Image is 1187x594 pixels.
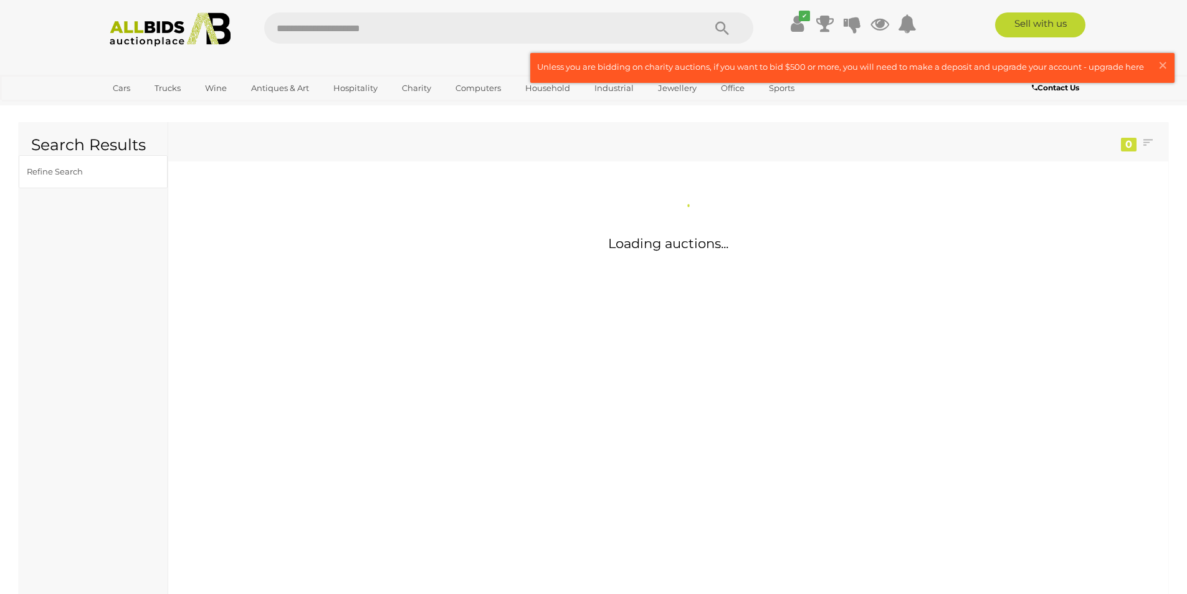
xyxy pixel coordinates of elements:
span: Loading auctions... [608,236,728,251]
a: Jewellery [650,78,705,98]
button: Search [691,12,753,44]
a: ✔ [788,12,807,35]
a: Trucks [146,78,189,98]
img: Allbids.com.au [103,12,238,47]
a: Household [517,78,578,98]
a: [GEOGRAPHIC_DATA] [105,98,209,119]
a: Industrial [586,78,642,98]
a: Contact Us [1032,81,1082,95]
a: Antiques & Art [243,78,317,98]
i: ✔ [799,11,810,21]
a: Wine [197,78,235,98]
span: × [1157,53,1168,77]
a: Charity [394,78,439,98]
a: Computers [447,78,509,98]
a: Cars [105,78,138,98]
div: Refine Search [27,165,130,179]
h2: Search Results [31,137,155,154]
a: Sports [761,78,803,98]
a: Sell with us [995,12,1085,37]
a: Hospitality [325,78,386,98]
b: Contact Us [1032,83,1079,92]
a: Office [713,78,753,98]
div: 0 [1121,138,1137,151]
